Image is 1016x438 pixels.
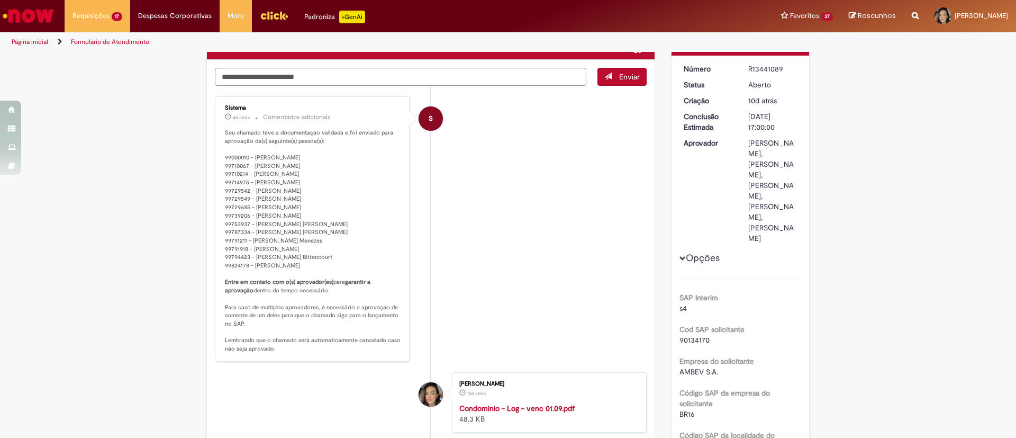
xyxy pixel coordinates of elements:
[225,278,333,286] b: Entre em contato com o(s) aprovador(es)
[339,11,365,23] p: +GenAi
[228,11,244,21] span: More
[12,38,48,46] a: Página inicial
[467,390,486,397] span: 10d atrás
[467,390,486,397] time: 22/08/2025 17:23:13
[8,32,669,52] ul: Trilhas de página
[233,114,250,121] time: 28/08/2025 17:09:57
[676,64,741,74] dt: Número
[459,404,575,413] a: Condominio - Log - venc 01.09.pdf
[748,64,797,74] div: R13441089
[790,11,819,21] span: Favoritos
[233,114,250,121] span: 4d atrás
[459,403,636,424] div: 48.3 KB
[225,278,372,294] b: garantir a aprovação
[619,72,640,82] span: Enviar
[676,111,741,132] dt: Conclusão Estimada
[748,95,797,106] div: 22/08/2025 17:23:19
[71,38,149,46] a: Formulário de Atendimento
[679,367,718,377] span: AMBEV S.A.
[679,356,754,366] b: Empresa do solicitante
[748,96,777,105] span: 10d atrás
[748,138,797,244] div: [PERSON_NAME], [PERSON_NAME], [PERSON_NAME], [PERSON_NAME], [PERSON_NAME]
[597,68,647,86] button: Enviar
[263,113,331,122] small: Comentários adicionais
[676,79,741,90] dt: Status
[459,381,636,387] div: [PERSON_NAME]
[955,11,1008,20] span: [PERSON_NAME]
[138,11,212,21] span: Despesas Corporativas
[676,138,741,148] dt: Aprovador
[633,40,647,54] button: Adicionar anexos
[679,409,695,419] span: BR16
[679,303,687,313] span: s4
[858,11,896,21] span: Rascunhos
[304,11,365,23] div: Padroniza
[1,5,56,26] img: ServiceNow
[429,106,433,131] span: S
[112,12,122,21] span: 17
[679,293,718,302] b: SAP Interim
[679,335,710,345] span: 90134170
[679,388,770,408] b: Código SAP da empresa do solicitante
[748,79,797,90] div: Aberto
[225,129,401,353] p: Seu chamado teve a documentação validada e foi enviado para aprovação da(s) seguinte(s) pessoa(s)...
[215,42,309,52] h2: Solicitação de numerário Histórico de tíquete
[679,325,745,334] b: Cod SAP solicitante
[260,7,288,23] img: click_logo_yellow_360x200.png
[821,12,833,21] span: 37
[419,106,443,131] div: System
[676,95,741,106] dt: Criação
[215,68,586,86] textarea: Digite sua mensagem aqui...
[849,11,896,21] a: Rascunhos
[419,382,443,407] div: Barbara Caroline Ferreira Rodrigues
[72,11,110,21] span: Requisições
[225,105,401,111] div: Sistema
[748,111,797,132] div: [DATE] 17:00:00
